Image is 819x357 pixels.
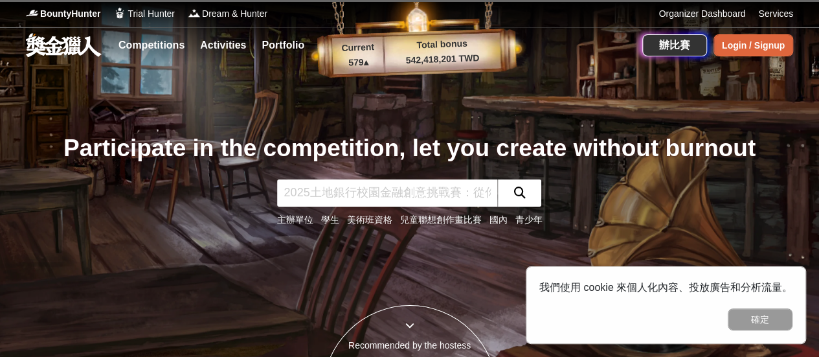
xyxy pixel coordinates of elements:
[658,7,745,21] a: Organizer Dashboard
[113,7,175,21] a: LogoTrial Hunter
[277,179,497,207] input: 2025土地銀行校園金融創意挑戰賽：從你出發 開啟智慧金融新頁
[256,36,309,54] a: Portfolio
[515,214,542,225] a: 青少年
[346,214,392,225] a: 美術班資格
[713,34,793,56] div: Login / Signup
[188,7,267,21] a: LogoDream & Hunter
[188,6,201,19] img: Logo
[539,282,792,293] span: 我們使用 cookie 來個人化內容、投放廣告和分析流量。
[40,7,100,21] span: BountyHunter
[642,34,707,56] a: 辦比賽
[332,55,385,71] p: 579 ▴
[113,36,190,54] a: Competitions
[26,7,100,21] a: LogoBountyHunter
[128,7,175,21] span: Trial Hunter
[728,308,792,330] button: 確定
[383,36,500,53] p: Total bonus
[195,36,251,54] a: Activities
[384,51,501,68] p: 542,418,201 TWD
[26,6,39,19] img: Logo
[202,7,267,21] span: Dream & Hunter
[399,214,481,225] a: 兒童聯想創作畫比賽
[276,214,313,225] a: 主辦單位
[63,130,756,167] div: Participate in the competition, let you create without burnout
[331,40,384,56] p: Current
[489,214,507,225] a: 國內
[323,339,497,352] div: Recommended by the hostess
[113,6,126,19] img: Logo
[758,7,793,21] a: Services
[320,214,339,225] a: 學生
